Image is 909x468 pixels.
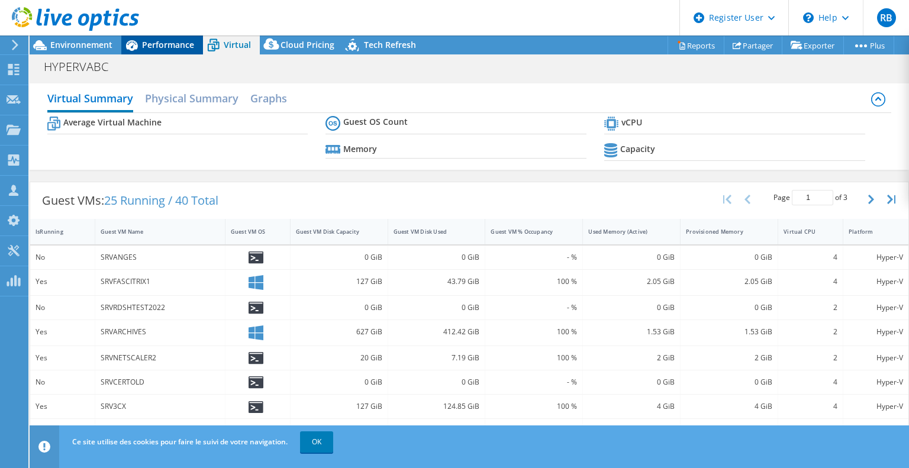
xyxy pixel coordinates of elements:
div: 4 [784,275,837,288]
div: Provisioned Memory [686,228,758,235]
div: Guest VMs: [30,182,230,219]
div: 100 % [491,325,577,338]
div: SRVGLPI [101,424,220,437]
h2: Virtual Summary [47,86,133,112]
div: SRVRDSHTEST2022 [101,301,220,314]
a: OK [300,431,333,453]
div: 0 GiB [588,376,675,389]
span: Tech Refresh [364,39,416,50]
div: - % [491,376,577,389]
div: 2 [784,301,837,314]
div: Hyper-V [849,376,903,389]
div: Hyper-V [849,301,903,314]
div: 627 GiB [296,325,382,338]
a: Partager [724,36,782,54]
div: 127 GiB [296,424,382,437]
h1: HYPERVABC [38,60,127,73]
div: 100 % [491,275,577,288]
div: Used Memory (Active) [588,228,660,235]
h2: Graphs [250,86,287,110]
div: 412.42 GiB [394,325,480,338]
div: 2 GiB [686,351,772,364]
div: Hyper-V [849,251,903,264]
div: 1.53 GiB [686,325,772,338]
div: 4 [784,376,837,389]
div: Guest VM OS [231,228,270,235]
div: 4 GiB [686,424,772,437]
div: SRVANGES [101,251,220,264]
span: Virtual [224,39,251,50]
div: Yes [36,275,89,288]
div: 2.05 GiB [588,275,675,288]
h2: Physical Summary [145,86,238,110]
div: No [36,301,89,314]
div: SRVCERTOLD [101,376,220,389]
div: Hyper-V [849,400,903,413]
b: Memory [343,143,377,155]
div: 4 [784,400,837,413]
div: Yes [36,424,89,437]
span: Page of [773,190,847,205]
span: Performance [142,39,194,50]
div: 0 GiB [686,376,772,389]
div: 0 GiB [296,376,382,389]
div: IsRunning [36,228,75,235]
div: 4 GiB [686,400,772,413]
div: 0 GiB [686,251,772,264]
div: SRVFASCITRIX1 [101,275,220,288]
a: Reports [668,36,724,54]
div: 127 GiB [296,400,382,413]
span: 3 [843,192,847,202]
div: 20 GiB [296,351,382,364]
div: Hyper-V [849,424,903,437]
div: 0 GiB [394,301,480,314]
div: Hyper-V [849,325,903,338]
b: vCPU [621,117,642,128]
div: 1.53 GiB [588,325,675,338]
div: SRV3CX [101,400,220,413]
div: Guest VM Disk Used [394,228,466,235]
div: 124.85 GiB [394,400,480,413]
div: 100 % [491,400,577,413]
div: 0 GiB [686,301,772,314]
div: 74.35 GiB [394,424,480,437]
div: Yes [36,400,89,413]
div: 127 GiB [296,275,382,288]
span: 25 Running / 40 Total [104,192,218,208]
div: Virtual CPU [784,228,823,235]
div: 0 GiB [588,301,675,314]
div: 0 GiB [296,301,382,314]
div: 0 GiB [588,251,675,264]
div: 100 % [491,351,577,364]
span: Ce site utilise des cookies pour faire le suivi de votre navigation. [72,437,288,447]
div: SRVNETSCALER2 [101,351,220,364]
div: Yes [36,325,89,338]
div: 43.79 GiB [394,275,480,288]
span: Environnement [50,39,112,50]
div: 2 [784,351,837,364]
div: 7.19 GiB [394,351,480,364]
span: Cloud Pricing [281,39,334,50]
div: Guest VM Disk Capacity [296,228,368,235]
div: - % [491,301,577,314]
b: Capacity [620,143,655,155]
div: Guest VM Name [101,228,205,235]
a: Plus [843,36,894,54]
div: No [36,376,89,389]
div: No [36,251,89,264]
div: - % [491,251,577,264]
div: 100 % [491,424,577,437]
div: 4 GiB [588,400,675,413]
div: SRVARCHIVES [101,325,220,338]
div: Hyper-V [849,351,903,364]
b: Average Virtual Machine [63,117,162,128]
div: 4 [784,251,837,264]
div: 4 GiB [588,424,675,437]
div: 2 [784,424,837,437]
div: Hyper-V [849,275,903,288]
div: 2 GiB [588,351,675,364]
span: RB [877,8,896,27]
b: Guest OS Count [343,116,408,128]
div: 0 GiB [394,251,480,264]
div: Guest VM % Occupancy [491,228,563,235]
